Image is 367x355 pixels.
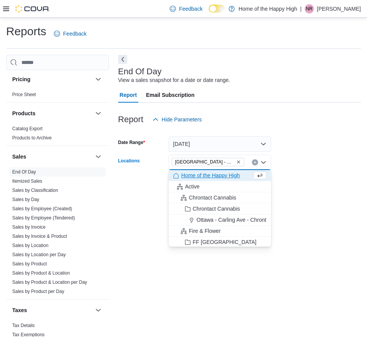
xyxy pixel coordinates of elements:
a: Products to Archive [12,135,52,141]
button: Taxes [94,306,103,315]
button: Products [94,109,103,118]
button: Close list of options [260,159,266,165]
span: Sales by Employee (Created) [12,206,72,212]
span: Sales by Product [12,261,47,267]
a: Catalog Export [12,126,42,131]
span: Active [185,183,200,190]
a: Sales by Employee (Created) [12,206,72,211]
div: Products [6,124,109,146]
span: Chrontact Cannabis [193,205,240,213]
a: Sales by Product per Day [12,289,64,294]
h3: Products [12,110,36,117]
p: | [300,4,302,13]
h1: Reports [6,24,46,39]
a: Tax Details [12,323,35,328]
span: Ottawa - Carling Ave - Chrontact Cannabis [196,216,297,224]
a: Sales by Product & Location [12,270,70,276]
span: Catalog Export [12,126,42,132]
button: Hide Parameters [149,112,205,127]
button: Next [118,55,127,64]
button: Taxes [12,306,92,314]
button: Sales [12,153,92,160]
button: Ottawa - Carling Ave - Chrontact Cannabis [169,214,271,226]
button: Pricing [94,75,103,84]
div: Taxes [6,321,109,342]
a: Sales by Product [12,261,47,267]
a: Feedback [51,26,89,41]
a: Sales by Employee (Tendered) [12,215,75,221]
span: Hide Parameters [162,116,202,123]
button: Products [12,110,92,117]
button: Active [169,181,271,192]
button: Chrontact Cannabis [169,203,271,214]
div: Nathaniel Reid [305,4,314,13]
span: Home of the Happy High [181,172,240,179]
a: Price Sheet [12,92,36,97]
span: [GEOGRAPHIC_DATA] - Cornerstone - Fire & Flower [175,158,235,166]
button: Home of the Happy High [169,170,271,181]
a: Sales by Location per Day [12,252,66,257]
p: Home of the Happy High [239,4,297,13]
a: Tax Exemptions [12,332,45,337]
span: Products to Archive [12,135,52,141]
button: Clear input [252,159,258,165]
span: Chrontact Cannabis [189,194,236,201]
a: Sales by Invoice [12,224,45,230]
input: Dark Mode [209,5,225,13]
p: [PERSON_NAME] [317,4,361,13]
h3: Taxes [12,306,27,314]
a: Sales by Location [12,243,49,248]
span: Sales by Day [12,196,39,203]
span: Fire & Flower [189,227,221,235]
button: Fire & Flower [169,226,271,237]
a: Itemized Sales [12,178,42,184]
span: Feedback [63,30,86,38]
label: Date Range [118,139,145,146]
h3: Report [118,115,143,124]
label: Locations [118,158,140,164]
h3: Sales [12,153,26,160]
span: Sales by Invoice [12,224,45,230]
h3: End Of Day [118,67,162,76]
div: View a sales snapshot for a date or date range. [118,76,230,84]
span: Feedback [179,5,202,13]
a: Sales by Day [12,197,39,202]
img: Cova [15,5,50,13]
span: Sales by Employee (Tendered) [12,215,75,221]
a: End Of Day [12,169,36,175]
span: NR [306,4,312,13]
span: Tax Exemptions [12,332,45,338]
span: FF [GEOGRAPHIC_DATA] [193,238,257,246]
span: End Of Day [12,169,36,175]
a: Sales by Invoice & Product [12,234,67,239]
a: Feedback [167,1,205,16]
button: Remove Slave Lake - Cornerstone - Fire & Flower from selection in this group [236,160,241,164]
div: Sales [6,167,109,299]
h3: Pricing [12,75,30,83]
button: Pricing [12,75,92,83]
button: Sales [94,152,103,161]
a: Sales by Product & Location per Day [12,280,87,285]
a: Sales by Classification [12,188,58,193]
span: Email Subscription [146,87,195,103]
span: Price Sheet [12,92,36,98]
button: Chrontact Cannabis [169,192,271,203]
span: Report [120,87,137,103]
span: Sales by Location per Day [12,252,66,258]
button: FF [GEOGRAPHIC_DATA] [169,237,271,248]
span: Sales by Product & Location [12,270,70,276]
span: Slave Lake - Cornerstone - Fire & Flower [172,158,244,166]
button: [DATE] [169,136,271,152]
div: Pricing [6,90,109,102]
